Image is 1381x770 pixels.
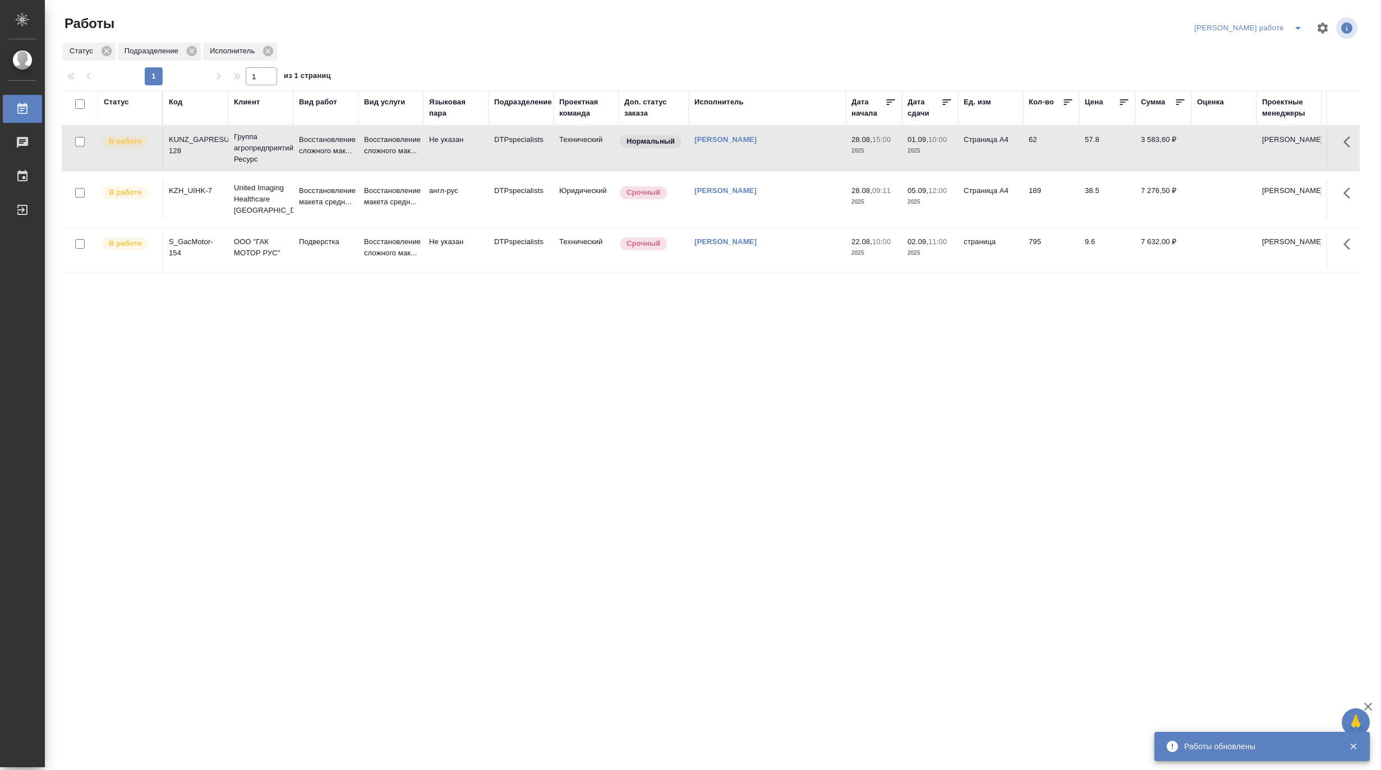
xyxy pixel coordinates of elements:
div: Исполнитель выполняет работу [101,134,156,149]
div: Проектная команда [559,97,613,119]
div: Подразделение [118,43,201,61]
p: 12:00 [928,186,947,195]
p: Восстановление сложного мак... [364,134,418,157]
div: Подразделение [494,97,552,108]
p: В работе [109,136,141,147]
div: Дата сдачи [908,97,941,119]
td: 62 [1023,129,1079,168]
p: 2025 [851,196,896,208]
p: ООО "ГАК МОТОР РУС" [234,236,288,259]
p: Восстановление сложного мак... [364,236,418,259]
div: split button [1191,19,1309,37]
div: Статус [63,43,116,61]
p: Восстановление макета средн... [364,185,418,208]
p: Срочный [627,238,660,249]
a: [PERSON_NAME] [694,237,757,246]
div: Работы обновлены [1184,741,1332,752]
td: 7 276,50 ₽ [1135,180,1191,219]
p: 2025 [851,145,896,157]
div: Проектные менеджеры [1262,97,1316,119]
div: Доп. статус заказа [624,97,683,119]
div: Ед. изм [964,97,991,108]
div: Оценка [1197,97,1224,108]
p: United Imaging Healthcare [GEOGRAPHIC_DATA] [234,182,288,216]
p: 2025 [908,247,952,259]
td: DTPspecialists [489,231,554,270]
p: 22.08, [851,237,872,246]
div: S_GacMotor-154 [169,236,223,259]
p: Восстановление макета средн... [299,185,353,208]
td: 189 [1023,180,1079,219]
td: Технический [554,129,619,168]
div: Вид работ [299,97,337,108]
td: 57.8 [1079,129,1135,168]
div: Дата начала [851,97,885,119]
p: 02.09, [908,237,928,246]
div: KZH_UIHK-7 [169,185,223,196]
div: Исполнитель выполняет работу [101,185,156,200]
td: Юридический [554,180,619,219]
td: Не указан [423,231,489,270]
div: Сумма [1141,97,1165,108]
div: Клиент [234,97,260,108]
td: DTPspecialists [489,180,554,219]
p: Подразделение [125,45,182,57]
div: Исполнитель выполняет работу [101,236,156,251]
div: Исполнитель [203,43,277,61]
p: 15:00 [872,135,891,144]
a: [PERSON_NAME] [694,135,757,144]
p: В работе [109,187,141,198]
p: 01.09, [908,135,928,144]
td: 38.5 [1079,180,1135,219]
td: [PERSON_NAME] [1256,129,1322,168]
p: Восстановление сложного мак... [299,134,353,157]
div: Статус [104,97,129,108]
td: англ-рус [423,180,489,219]
p: 11:00 [928,237,947,246]
p: 2025 [851,247,896,259]
div: Код [169,97,182,108]
p: 2025 [908,145,952,157]
div: KUNZ_GAPRESURS-128 [169,134,223,157]
div: Вид услуги [364,97,406,108]
div: Кол-во [1029,97,1054,108]
p: Группа агропредприятий Ресурс [234,131,288,165]
p: 2025 [908,196,952,208]
p: Статус [70,45,97,57]
div: Языковая пара [429,97,483,119]
td: 3 583,60 ₽ [1135,129,1191,168]
button: Закрыть [1342,741,1365,751]
button: Здесь прячутся важные кнопки [1337,231,1364,258]
span: Работы [62,15,114,33]
td: 9.6 [1079,231,1135,270]
a: [PERSON_NAME] [694,186,757,195]
button: 🙏 [1342,708,1370,736]
p: 09:11 [872,186,891,195]
p: 28.08, [851,135,872,144]
td: Технический [554,231,619,270]
button: Здесь прячутся важные кнопки [1337,129,1364,155]
span: Посмотреть информацию [1336,17,1360,39]
td: Страница А4 [958,129,1023,168]
p: Срочный [627,187,660,198]
p: 28.08, [851,186,872,195]
div: Исполнитель [694,97,744,108]
td: [PERSON_NAME] [1256,180,1322,219]
td: Страница А4 [958,180,1023,219]
td: 7 632,00 ₽ [1135,231,1191,270]
span: Настроить таблицу [1309,15,1336,42]
span: 🙏 [1346,711,1365,734]
p: 10:00 [872,237,891,246]
td: Не указан [423,129,489,168]
span: из 1 страниц [284,69,331,85]
td: страница [958,231,1023,270]
p: 10:00 [928,135,947,144]
p: Подверстка [299,236,353,247]
p: 05.09, [908,186,928,195]
td: DTPspecialists [489,129,554,168]
td: 795 [1023,231,1079,270]
div: Цена [1085,97,1103,108]
p: Нормальный [627,136,675,147]
td: [PERSON_NAME] [1256,231,1322,270]
button: Здесь прячутся важные кнопки [1337,180,1364,207]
